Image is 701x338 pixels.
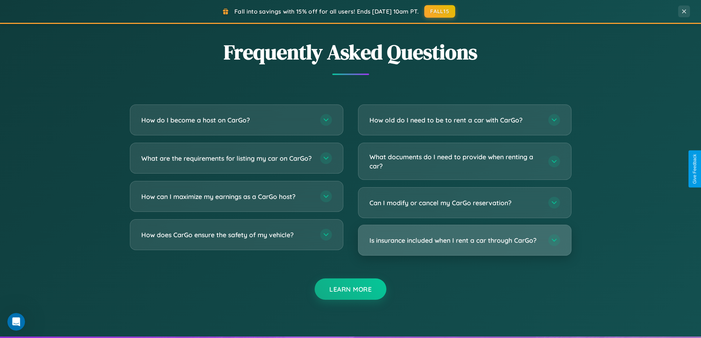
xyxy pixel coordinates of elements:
[141,192,313,201] h3: How can I maximize my earnings as a CarGo host?
[141,154,313,163] h3: What are the requirements for listing my car on CarGo?
[369,236,541,245] h3: Is insurance included when I rent a car through CarGo?
[369,198,541,207] h3: Can I modify or cancel my CarGo reservation?
[141,230,313,239] h3: How does CarGo ensure the safety of my vehicle?
[141,115,313,125] h3: How do I become a host on CarGo?
[692,154,697,184] div: Give Feedback
[369,152,541,170] h3: What documents do I need to provide when renting a car?
[130,38,571,66] h2: Frequently Asked Questions
[315,278,386,300] button: Learn More
[7,313,25,331] iframe: Intercom live chat
[369,115,541,125] h3: How old do I need to be to rent a car with CarGo?
[234,8,419,15] span: Fall into savings with 15% off for all users! Ends [DATE] 10am PT.
[424,5,455,18] button: FALL15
